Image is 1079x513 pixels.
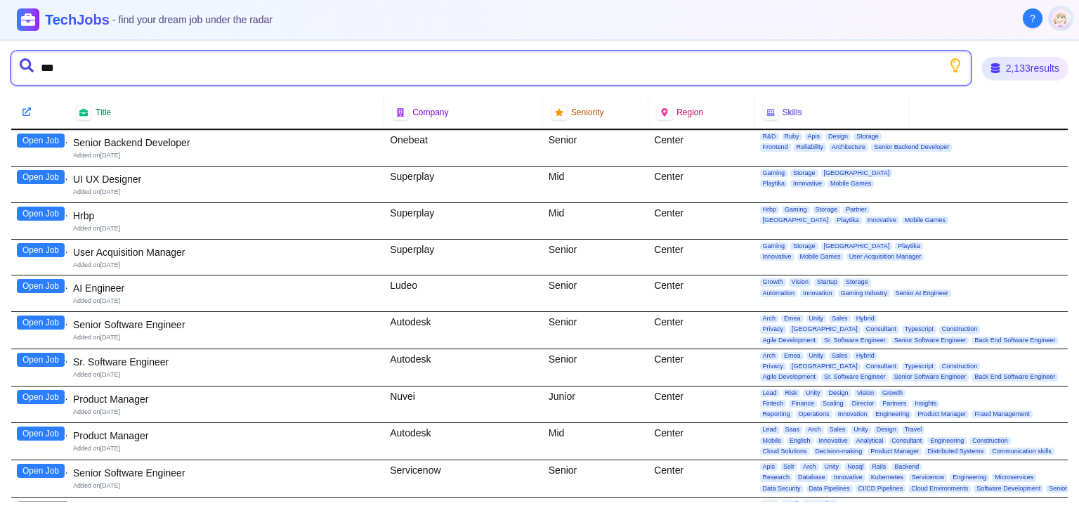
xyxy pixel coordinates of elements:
[790,180,825,188] span: Innovative
[760,133,779,141] span: R&D
[760,290,798,297] span: Automation
[760,242,788,250] span: Gaming
[939,363,981,370] span: Construction
[760,352,779,360] span: Arch
[797,253,844,261] span: Mobile Games
[73,370,379,379] div: Added on [DATE]
[1048,6,1073,31] button: User menu
[760,278,786,286] span: Growth
[73,209,379,223] div: Hrbp
[17,207,65,221] button: Open Job
[803,500,837,508] span: Innovative
[879,389,905,397] span: Growth
[760,325,787,333] span: Privacy
[73,188,379,197] div: Added on [DATE]
[73,151,379,160] div: Added on [DATE]
[782,133,802,141] span: Ruby
[854,315,877,323] span: Hybrid
[73,261,379,270] div: Added on [DATE]
[543,423,648,460] div: Mid
[821,169,893,177] span: [GEOGRAPHIC_DATA]
[760,448,810,455] span: Cloud Solutions
[384,349,543,386] div: Autodesk
[73,245,379,259] div: User Acquisition Manager
[829,143,868,151] span: Architecture
[648,167,754,202] div: Center
[760,400,787,408] span: Fintech
[821,373,889,381] span: Sr. Software Engineer
[902,426,925,434] span: Travel
[790,169,818,177] span: Storage
[73,408,379,417] div: Added on [DATE]
[902,363,936,370] span: Typescript
[73,429,379,443] div: Product Manager
[806,315,827,323] span: Unity
[760,143,791,151] span: Frontend
[871,143,952,151] span: Senior Backend Developer
[760,500,779,508] span: Rust
[795,474,828,481] span: Database
[805,426,824,434] span: Arch
[790,242,818,250] span: Storage
[992,474,1036,481] span: Microservices
[543,349,648,386] div: Senior
[825,133,851,141] span: Design
[838,290,890,297] span: Gaming Industry
[868,474,906,481] span: Kubernetes
[869,463,889,471] span: Rails
[17,243,65,257] button: Open Job
[854,133,882,141] span: Storage
[843,206,870,214] span: Partner
[856,485,906,493] span: CI/CD Pipelines
[982,57,1068,79] div: 2,133 results
[73,224,379,233] div: Added on [DATE]
[73,318,379,332] div: Senior Software Engineer
[800,290,835,297] span: Innovation
[902,216,948,224] span: Mobile Games
[822,463,842,471] span: Unity
[760,389,780,397] span: Lead
[676,107,703,118] span: Region
[73,466,379,480] div: Senior Software Engineer
[854,352,877,360] span: Hybrid
[783,389,801,397] span: Risk
[384,387,543,423] div: Nuvei
[789,400,817,408] span: Finance
[760,337,819,344] span: Agile Development
[813,206,841,214] span: Storage
[384,312,543,349] div: Autodesk
[827,426,849,434] span: Sales
[813,448,865,455] span: Decision-making
[17,464,65,478] button: Open Job
[889,437,924,445] span: Consultant
[384,240,543,275] div: Superplay
[384,203,543,239] div: Superplay
[821,242,893,250] span: [GEOGRAPHIC_DATA]
[789,363,861,370] span: [GEOGRAPHIC_DATA]
[891,373,969,381] span: Senior Software Engineer
[760,410,793,418] span: Reporting
[805,133,823,141] span: Apis
[760,253,794,261] span: Innovative
[783,426,803,434] span: Saas
[760,474,793,481] span: Research
[1023,8,1042,28] button: About Techjobs
[412,107,448,118] span: Company
[844,463,866,471] span: Nosql
[820,400,846,408] span: Scaling
[45,10,273,30] h1: TechJobs
[543,130,648,166] div: Senior
[806,485,853,493] span: Data Pipelines
[868,448,922,455] span: Product Manager
[939,325,981,333] span: Construction
[891,337,969,344] span: Senior Software Engineer
[829,315,851,323] span: Sales
[648,423,754,460] div: Center
[821,337,889,344] span: Sr. Software Engineer
[782,206,810,214] span: Gaming
[648,275,754,311] div: Center
[648,130,754,166] div: Center
[891,463,922,471] span: Backend
[924,448,986,455] span: Distributed Systems
[789,325,861,333] span: [GEOGRAPHIC_DATA]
